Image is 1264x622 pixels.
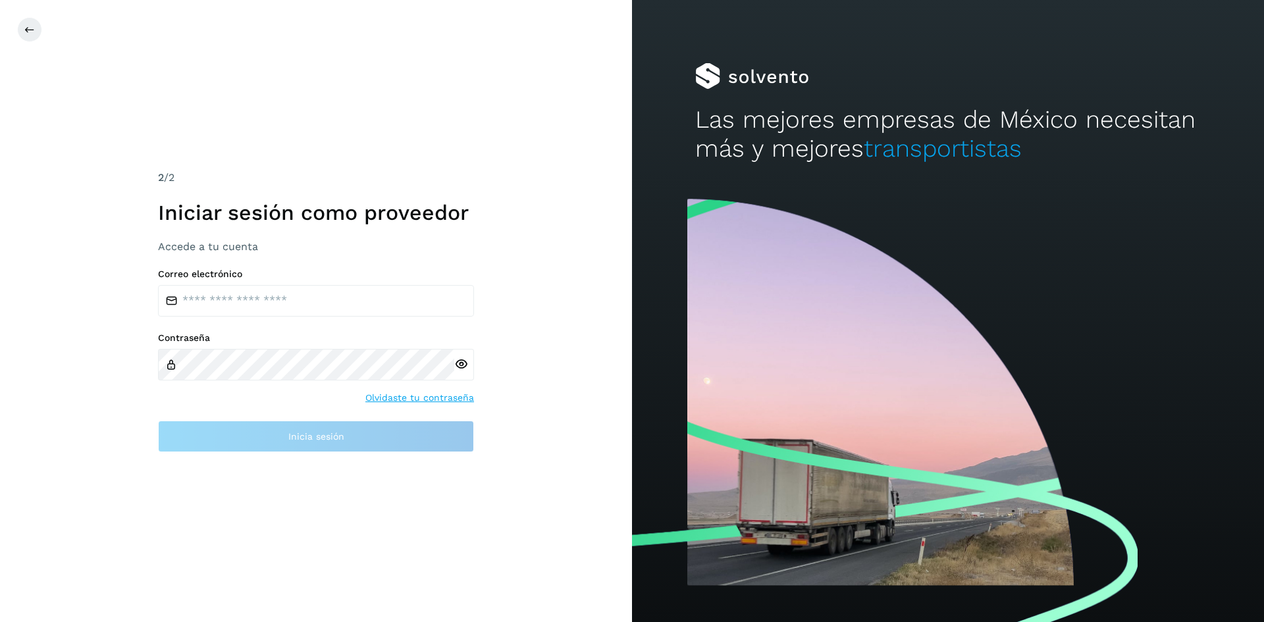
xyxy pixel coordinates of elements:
[158,170,474,186] div: /2
[158,269,474,280] label: Correo electrónico
[864,134,1022,163] span: transportistas
[288,432,344,441] span: Inicia sesión
[158,332,474,344] label: Contraseña
[158,200,474,225] h1: Iniciar sesión como proveedor
[158,240,474,253] h3: Accede a tu cuenta
[158,171,164,184] span: 2
[695,105,1201,164] h2: Las mejores empresas de México necesitan más y mejores
[158,421,474,452] button: Inicia sesión
[365,391,474,405] a: Olvidaste tu contraseña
